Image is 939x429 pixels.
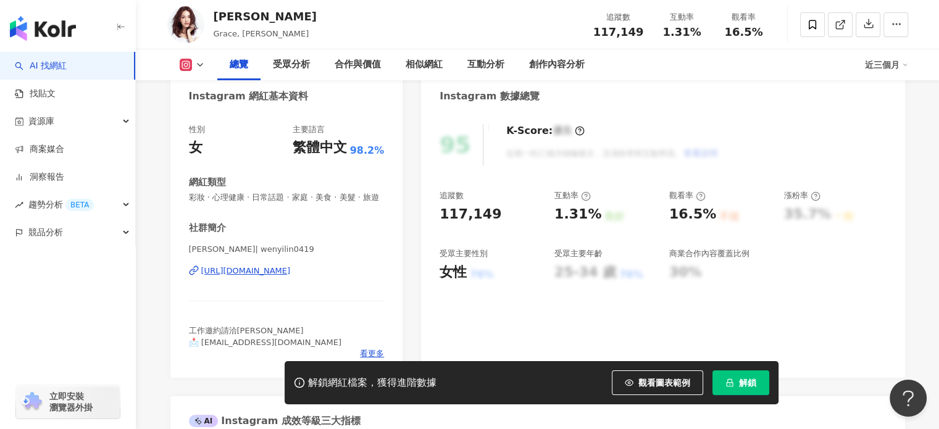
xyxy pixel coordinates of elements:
div: 網紅類型 [189,176,226,189]
div: 漲粉率 [784,190,820,201]
div: 互動分析 [467,57,504,72]
div: 受眾分析 [273,57,310,72]
a: searchAI 找網紅 [15,60,67,72]
span: 彩妝 · 心理健康 · 日常話題 · 家庭 · 美食 · 美髮 · 旅遊 [189,192,385,203]
div: 近三個月 [865,55,908,75]
div: 主要語言 [293,124,325,135]
div: 女性 [440,263,467,282]
img: chrome extension [20,392,44,412]
img: KOL Avatar [167,6,204,43]
div: 相似網紅 [406,57,443,72]
a: 商案媒合 [15,143,64,156]
div: 女 [189,138,202,157]
img: logo [10,16,76,41]
a: [URL][DOMAIN_NAME] [189,265,385,277]
div: 合作與價值 [335,57,381,72]
div: 繁體中文 [293,138,347,157]
div: 1.31% [554,205,601,224]
span: 解鎖 [739,378,756,388]
a: chrome extension立即安裝 瀏覽器外掛 [16,385,120,419]
div: [PERSON_NAME] [214,9,317,24]
div: 觀看率 [720,11,767,23]
div: 社群簡介 [189,222,226,235]
span: 資源庫 [28,107,54,135]
div: 性別 [189,124,205,135]
span: 16.5% [724,26,762,38]
div: Instagram 網紅基本資料 [189,90,309,103]
a: 找貼文 [15,88,56,100]
span: 看更多 [360,348,384,359]
span: lock [725,378,734,387]
div: 商業合作內容覆蓋比例 [669,248,749,259]
div: 互動率 [659,11,706,23]
span: 117,149 [593,25,644,38]
button: 觀看圖表範例 [612,370,703,395]
div: 追蹤數 [440,190,464,201]
button: 解鎖 [712,370,769,395]
div: BETA [65,199,94,211]
div: 觀看率 [669,190,706,201]
span: 1.31% [662,26,701,38]
div: 解鎖網紅檔案，獲得進階數據 [308,377,436,389]
span: 趨勢分析 [28,191,94,219]
div: AI [189,415,219,427]
div: 互動率 [554,190,591,201]
div: 16.5% [669,205,716,224]
a: 洞察報告 [15,171,64,183]
span: 立即安裝 瀏覽器外掛 [49,391,93,413]
div: 總覽 [230,57,248,72]
div: 117,149 [440,205,501,224]
div: Instagram 成效等級三大指標 [189,414,361,428]
div: 受眾主要年齡 [554,248,603,259]
span: Grace, [PERSON_NAME] [214,29,309,38]
span: 工作邀約請洽[PERSON_NAME] 📩 [EMAIL_ADDRESS][DOMAIN_NAME] [189,326,341,346]
div: 創作內容分析 [529,57,585,72]
div: 追蹤數 [593,11,644,23]
div: 受眾主要性別 [440,248,488,259]
span: 98.2% [350,144,385,157]
span: rise [15,201,23,209]
span: 競品分析 [28,219,63,246]
div: Instagram 數據總覽 [440,90,540,103]
span: 觀看圖表範例 [638,378,690,388]
span: [PERSON_NAME]| wenyilin0419 [189,244,385,255]
div: K-Score : [506,124,585,138]
div: [URL][DOMAIN_NAME] [201,265,291,277]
